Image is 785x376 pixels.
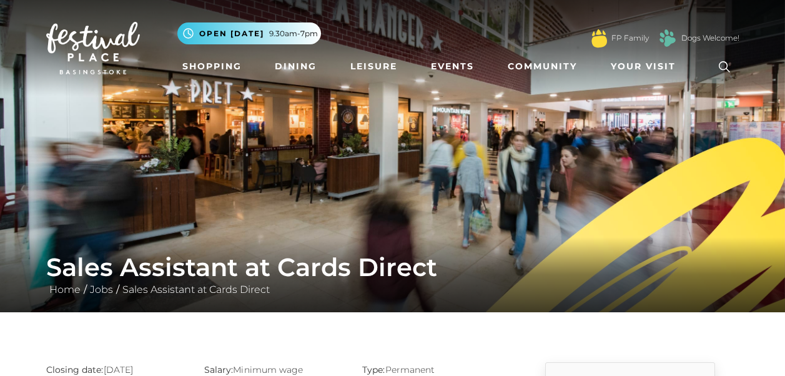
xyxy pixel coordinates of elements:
[199,28,264,39] span: Open [DATE]
[87,284,116,295] a: Jobs
[204,364,234,375] strong: Salary:
[270,55,322,78] a: Dining
[426,55,479,78] a: Events
[345,55,402,78] a: Leisure
[503,55,582,78] a: Community
[37,252,749,297] div: / /
[46,252,739,282] h1: Sales Assistant at Cards Direct
[46,364,104,375] strong: Closing date:
[611,32,649,44] a: FP Family
[46,284,84,295] a: Home
[611,60,676,73] span: Your Visit
[177,22,321,44] button: Open [DATE] 9.30am-7pm
[269,28,318,39] span: 9.30am-7pm
[119,284,273,295] a: Sales Assistant at Cards Direct
[681,32,739,44] a: Dogs Welcome!
[362,364,385,375] strong: Type:
[606,55,687,78] a: Your Visit
[177,55,247,78] a: Shopping
[46,22,140,74] img: Festival Place Logo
